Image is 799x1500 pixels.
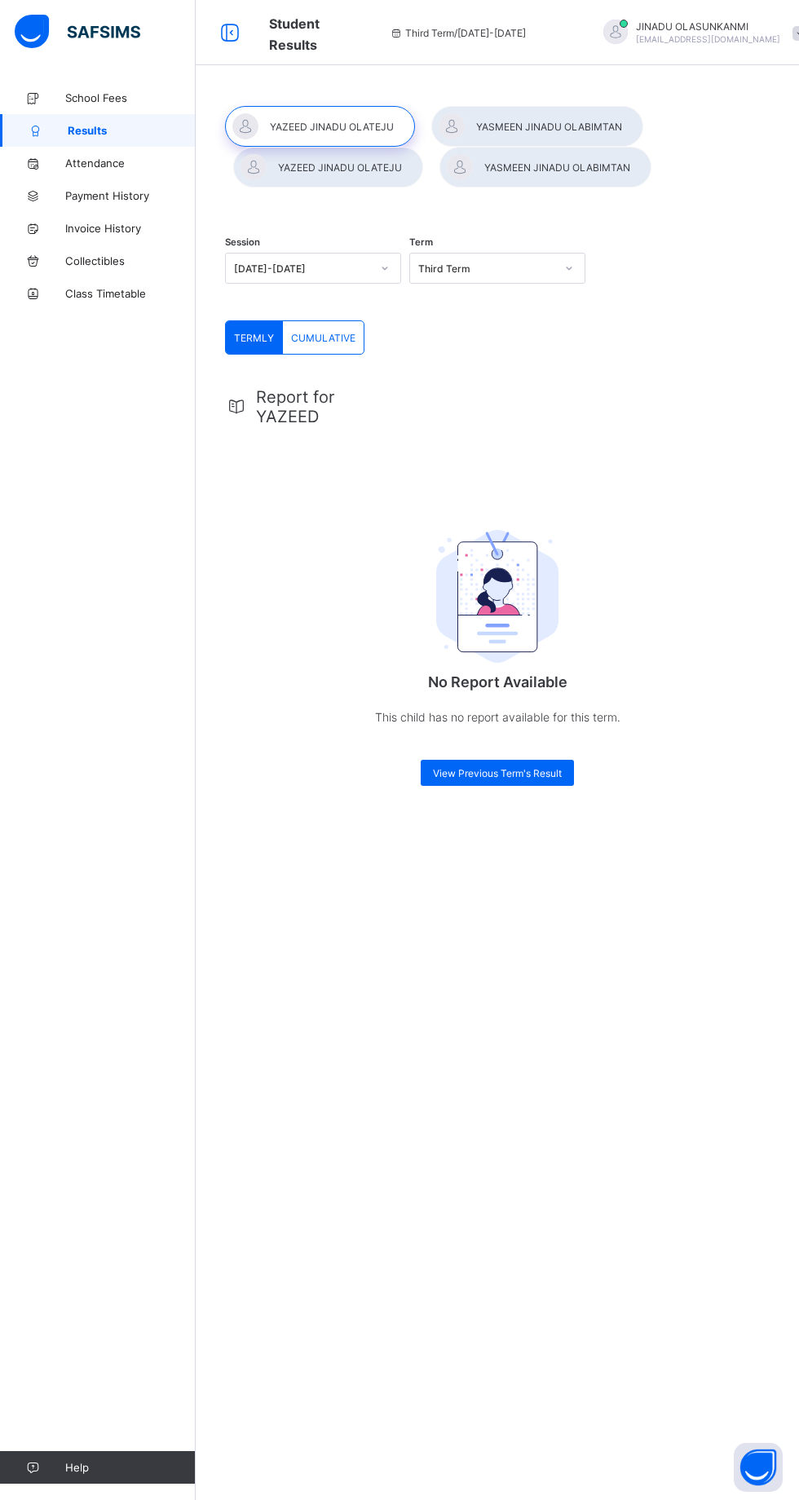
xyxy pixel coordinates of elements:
span: session/term information [389,27,526,39]
span: Report for YAZEED [256,387,401,426]
span: Results [68,124,196,137]
p: This child has no report available for this term. [334,707,660,727]
div: Third Term [418,262,555,275]
span: School Fees [65,91,196,104]
span: View Previous Term's Result [433,767,562,779]
span: JINADU OLASUNKANMI [636,20,780,33]
span: Student Results [269,15,320,53]
span: Collectibles [65,254,196,267]
button: Open asap [734,1443,783,1492]
span: TERMLY [234,332,274,344]
span: Attendance [65,157,196,170]
span: CUMULATIVE [291,332,355,344]
div: [DATE]-[DATE] [234,262,371,275]
p: No Report Available [334,673,660,690]
span: [EMAIL_ADDRESS][DOMAIN_NAME] [636,34,780,44]
span: Help [65,1461,195,1474]
img: student.207b5acb3037b72b59086e8b1a17b1d0.svg [436,530,558,664]
span: Payment History [65,189,196,202]
div: No Report Available [334,485,660,761]
span: Session [225,236,260,248]
span: Term [409,236,433,248]
img: safsims [15,15,140,49]
span: Class Timetable [65,287,196,300]
span: Invoice History [65,222,196,235]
